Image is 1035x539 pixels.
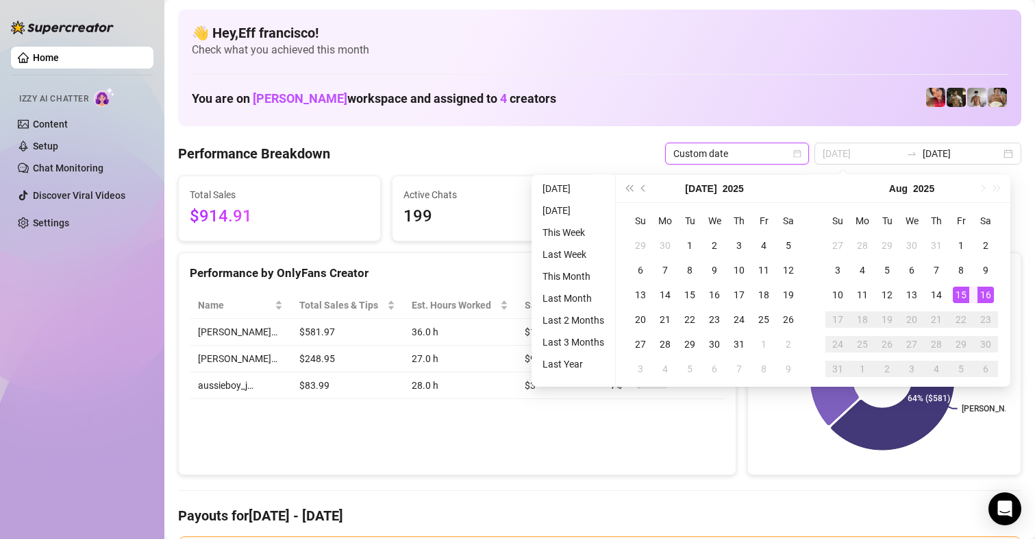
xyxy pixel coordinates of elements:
[776,307,801,332] td: 2025-07-26
[830,287,846,303] div: 10
[875,332,899,357] td: 2025-08-26
[682,361,698,377] div: 5
[776,332,801,357] td: 2025-08-02
[192,43,1008,58] span: Check what you achieved this month
[33,163,103,173] a: Chat Monitoring
[823,146,901,161] input: Start date
[516,346,602,372] td: $9.22
[636,175,651,202] button: Previous month (PageUp)
[33,217,69,228] a: Settings
[830,311,846,328] div: 17
[903,311,920,328] div: 20
[657,361,673,377] div: 4
[780,311,797,328] div: 26
[977,361,994,377] div: 6
[850,332,875,357] td: 2025-08-25
[412,298,497,313] div: Est. Hours Worked
[906,148,917,159] span: to
[928,336,945,352] div: 28
[903,287,920,303] div: 13
[875,307,899,332] td: 2025-08-19
[850,233,875,258] td: 2025-07-28
[928,287,945,303] div: 14
[178,506,1021,525] h4: Payouts for [DATE] - [DATE]
[537,312,610,328] li: Last 2 Months
[850,258,875,283] td: 2025-08-04
[830,262,846,278] div: 3
[299,298,384,313] span: Total Sales & Tips
[879,311,895,328] div: 19
[913,175,934,202] button: Choose a year
[903,237,920,254] div: 30
[178,144,330,163] h4: Performance Breakdown
[949,258,973,283] td: 2025-08-08
[776,283,801,307] td: 2025-07-19
[628,258,653,283] td: 2025-07-06
[751,332,776,357] td: 2025-08-01
[33,141,58,152] a: Setup
[537,356,610,372] li: Last Year
[977,311,994,328] div: 23
[973,332,998,357] td: 2025-08-30
[702,307,727,332] td: 2025-07-23
[906,148,917,159] span: swap-right
[928,311,945,328] div: 21
[879,287,895,303] div: 12
[677,258,702,283] td: 2025-07-08
[657,237,673,254] div: 30
[525,298,583,313] span: Sales / Hour
[926,88,945,107] img: Vanessa
[776,233,801,258] td: 2025-07-05
[657,311,673,328] div: 21
[776,357,801,381] td: 2025-08-09
[962,404,1030,414] text: [PERSON_NAME]…
[899,357,924,381] td: 2025-09-03
[854,311,871,328] div: 18
[94,87,115,107] img: AI Chatter
[949,332,973,357] td: 2025-08-29
[953,336,969,352] div: 29
[973,208,998,233] th: Sa
[727,208,751,233] th: Th
[685,175,716,202] button: Choose a month
[751,357,776,381] td: 2025-08-08
[702,357,727,381] td: 2025-08-06
[190,346,291,372] td: [PERSON_NAME]…
[973,233,998,258] td: 2025-08-02
[632,361,649,377] div: 3
[33,190,125,201] a: Discover Viral Videos
[875,208,899,233] th: Tu
[33,119,68,130] a: Content
[903,262,920,278] div: 6
[516,319,602,346] td: $16.17
[899,258,924,283] td: 2025-08-06
[653,307,677,332] td: 2025-07-21
[403,204,583,230] span: 199
[727,357,751,381] td: 2025-08-07
[192,23,1008,43] h4: 👋 Hey, Eff francisco !
[621,175,636,202] button: Last year (Control + left)
[677,332,702,357] td: 2025-07-29
[850,208,875,233] th: Mo
[632,262,649,278] div: 6
[291,292,403,319] th: Total Sales & Tips
[924,233,949,258] td: 2025-07-31
[537,246,610,263] li: Last Week
[751,258,776,283] td: 2025-07-11
[537,290,610,307] li: Last Month
[702,208,727,233] th: We
[291,346,403,372] td: $248.95
[988,492,1021,525] div: Open Intercom Messenger
[731,237,747,254] div: 3
[947,88,966,107] img: Tony
[537,180,610,197] li: [DATE]
[830,237,846,254] div: 27
[825,283,850,307] td: 2025-08-10
[706,311,723,328] div: 23
[657,287,673,303] div: 14
[702,332,727,357] td: 2025-07-30
[11,21,114,34] img: logo-BBDzfeDw.svg
[190,187,369,202] span: Total Sales
[953,262,969,278] div: 8
[727,283,751,307] td: 2025-07-17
